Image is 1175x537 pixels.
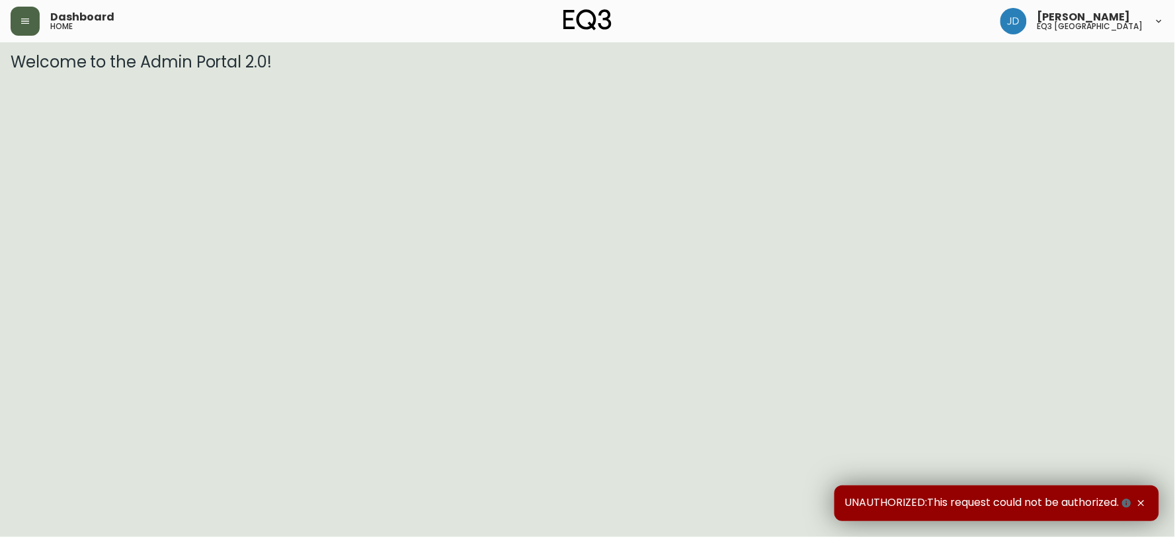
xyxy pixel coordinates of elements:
img: logo [563,9,612,30]
span: [PERSON_NAME] [1037,12,1131,22]
h3: Welcome to the Admin Portal 2.0! [11,53,1164,71]
h5: home [50,22,73,30]
img: f07b9737c812aa98c752eabb4ed83364 [1000,8,1027,34]
h5: eq3 [GEOGRAPHIC_DATA] [1037,22,1143,30]
span: UNAUTHORIZED:This request could not be authorized. [845,496,1134,511]
span: Dashboard [50,12,114,22]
